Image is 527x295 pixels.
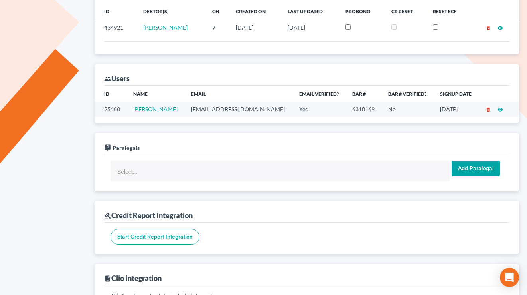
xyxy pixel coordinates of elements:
span: Paralegals [113,144,140,151]
th: ProBono [339,4,385,20]
th: Bar # Verified? [382,86,434,102]
input: Start Credit Report Integration [111,229,199,245]
td: Yes [293,102,346,116]
th: Email [185,86,293,102]
i: delete_forever [486,107,491,112]
th: Created On [229,4,281,20]
div: Clio Integration [104,273,162,283]
th: Bar # [346,86,381,102]
th: Email Verified? [293,86,346,102]
input: Add Paralegal [452,161,500,177]
td: [DATE] [281,20,339,35]
th: Last Updated [281,4,339,20]
td: 25460 [95,102,127,116]
th: Ch [206,4,229,20]
a: visibility [497,24,503,31]
div: Credit Report Integration [104,211,193,220]
th: Signup Date [434,86,479,102]
a: delete_forever [486,24,491,31]
a: [PERSON_NAME] [133,106,178,112]
td: [DATE] [434,102,479,116]
i: description [104,275,111,282]
td: [EMAIL_ADDRESS][DOMAIN_NAME] [185,102,293,116]
i: group [104,75,111,82]
div: Users [104,74,130,83]
td: 434921 [95,20,137,35]
th: Name [127,86,185,102]
i: gavel [104,212,111,219]
td: 6318169 [346,102,381,116]
th: Debtor(s) [137,4,206,20]
a: visibility [497,106,503,112]
a: [PERSON_NAME] [143,24,188,31]
th: ID [95,4,137,20]
i: visibility [497,107,503,112]
div: Open Intercom Messenger [500,268,519,287]
td: [DATE] [229,20,281,35]
i: visibility [497,25,503,31]
i: delete_forever [486,25,491,31]
th: ID [95,86,127,102]
th: Reset ECF [426,4,471,20]
a: delete_forever [486,106,491,112]
td: 7 [206,20,229,35]
th: CR Reset [385,4,426,20]
i: live_help [104,144,111,151]
td: No [382,102,434,116]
